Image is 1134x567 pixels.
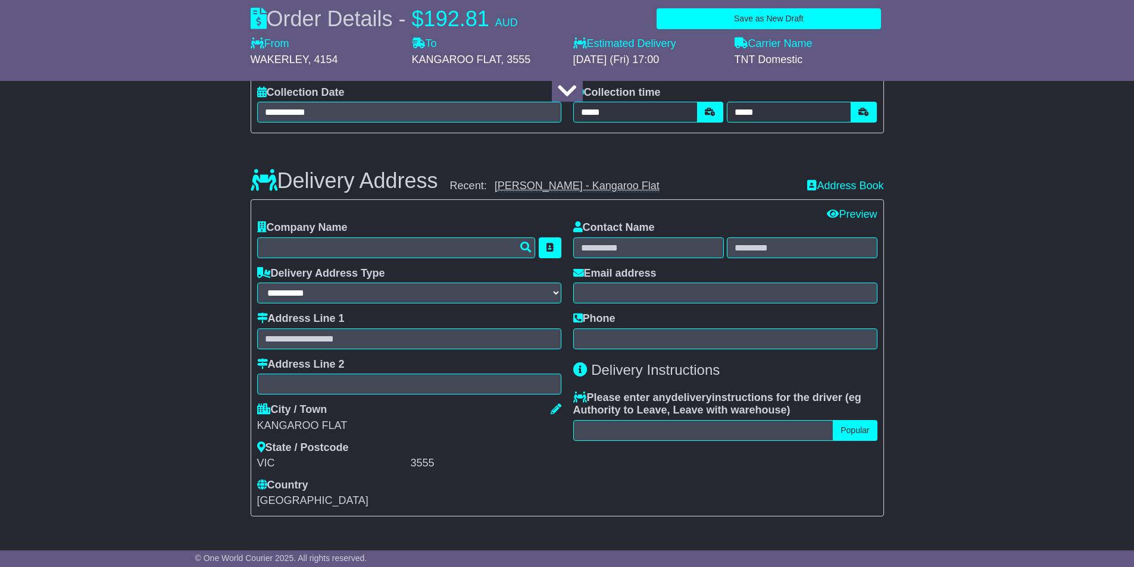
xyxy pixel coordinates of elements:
span: eg Authority to Leave, Leave with warehouse [573,391,861,416]
h3: Delivery Address [251,169,438,193]
label: Company Name [257,221,348,234]
div: Order Details - [251,6,518,32]
div: 3555 [411,457,561,470]
span: © One World Courier 2025. All rights reserved. [195,553,367,563]
div: Recent: [450,180,796,193]
label: City / Town [257,403,327,416]
a: Address Book [807,180,883,192]
label: Estimated Delivery [573,37,723,51]
span: $ [412,7,424,31]
span: Delivery Instructions [591,362,720,378]
label: Please enter any instructions for the driver ( ) [573,391,877,417]
label: State / Postcode [257,441,349,455]
label: Country [257,479,308,492]
span: AUD [495,17,518,29]
span: delivery [671,391,712,403]
span: , 4154 [308,54,338,65]
label: Address Line 2 [257,358,345,371]
label: Delivery Address Type [257,267,385,280]
label: From [251,37,289,51]
a: Preview [827,208,877,220]
label: Carrier Name [735,37,813,51]
button: Popular [833,420,877,441]
div: VIC [257,457,408,470]
span: KANGAROO FLAT [412,54,501,65]
div: [DATE] (Fri) 17:00 [573,54,723,67]
span: 192.81 [424,7,489,31]
label: Collection Date [257,86,345,99]
span: [GEOGRAPHIC_DATA] [257,494,368,506]
label: Phone [573,312,616,325]
div: TNT Domestic [735,54,884,67]
span: , 3555 [501,54,530,65]
label: To [412,37,437,51]
div: KANGAROO FLAT [257,419,561,433]
button: Save as New Draft [657,8,880,29]
span: WAKERLEY [251,54,308,65]
label: Contact Name [573,221,655,234]
label: Address Line 1 [257,312,345,325]
label: Email address [573,267,657,280]
a: [PERSON_NAME] - Kangaroo Flat [495,180,660,192]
